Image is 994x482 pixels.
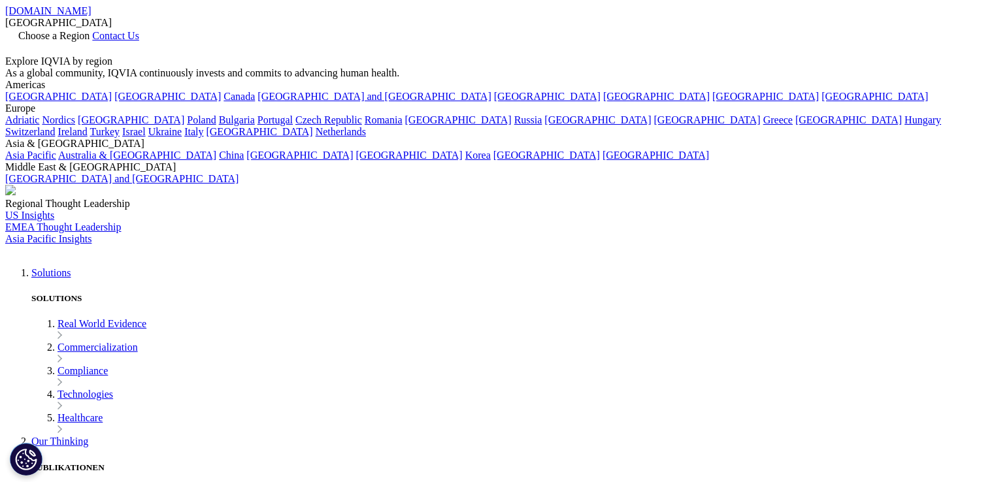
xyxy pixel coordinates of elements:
a: Our Thinking [31,436,88,447]
div: Explore IQVIA by region [5,56,989,67]
a: Bulgaria [219,114,255,125]
a: US Insights [5,210,54,221]
a: [DOMAIN_NAME] [5,5,91,16]
div: Europe [5,103,989,114]
a: [GEOGRAPHIC_DATA] [356,150,463,161]
a: Italy [184,126,203,137]
img: 2093_analyzing-data-using-big-screen-display-and-laptop.png [5,185,16,195]
a: Australia & [GEOGRAPHIC_DATA] [58,150,216,161]
a: [GEOGRAPHIC_DATA] [494,91,601,102]
a: Canada [224,91,255,102]
a: [GEOGRAPHIC_DATA] [493,150,600,161]
div: Americas [5,79,989,91]
a: Greece [763,114,793,125]
a: [GEOGRAPHIC_DATA] [246,150,353,161]
a: EMEA Thought Leadership [5,221,121,233]
a: Russia [514,114,542,125]
a: [GEOGRAPHIC_DATA] [654,114,761,125]
a: Ukraine [148,126,182,137]
div: [GEOGRAPHIC_DATA] [5,17,989,29]
h5: SOLUTIONS [31,293,989,304]
a: Commercialization [58,342,138,353]
a: Hungary [904,114,941,125]
a: Czech Republic [295,114,362,125]
a: [GEOGRAPHIC_DATA] [114,91,221,102]
a: Korea [465,150,491,161]
a: Compliance [58,365,108,376]
a: [GEOGRAPHIC_DATA] [206,126,312,137]
div: As a global community, IQVIA continuously invests and commits to advancing human health. [5,67,989,79]
a: Netherlands [316,126,366,137]
a: Ireland [58,126,87,137]
a: [GEOGRAPHIC_DATA] [795,114,902,125]
a: Turkey [90,126,120,137]
a: [GEOGRAPHIC_DATA] [603,150,709,161]
span: Choose a Region [18,30,90,41]
a: Poland [187,114,216,125]
div: Middle East & [GEOGRAPHIC_DATA] [5,161,989,173]
a: [GEOGRAPHIC_DATA] [603,91,710,102]
a: Real World Evidence [58,318,146,329]
a: Switzerland [5,126,55,137]
a: [GEOGRAPHIC_DATA] and [GEOGRAPHIC_DATA] [5,173,239,184]
a: [GEOGRAPHIC_DATA] [544,114,651,125]
a: Healthcare [58,412,103,423]
a: Israel [122,126,146,137]
a: Portugal [257,114,293,125]
a: [GEOGRAPHIC_DATA] [78,114,184,125]
a: [GEOGRAPHIC_DATA] [405,114,512,125]
a: [GEOGRAPHIC_DATA] [5,91,112,102]
a: China [219,150,244,161]
a: [GEOGRAPHIC_DATA] [821,91,928,102]
div: Regional Thought Leadership [5,198,989,210]
a: Romania [365,114,403,125]
div: Asia & [GEOGRAPHIC_DATA] [5,138,989,150]
a: Asia Pacific Insights [5,233,91,244]
a: Solutions [31,267,71,278]
a: Nordics [42,114,75,125]
a: [GEOGRAPHIC_DATA] [712,91,819,102]
a: Adriatic [5,114,39,125]
a: Asia Pacific [5,150,56,161]
a: Technologies [58,389,113,400]
a: [GEOGRAPHIC_DATA] and [GEOGRAPHIC_DATA] [257,91,491,102]
h5: PUBLIKATIONEN [31,462,989,473]
button: Cookie-Einstellungen [10,443,42,475]
a: Contact Us [92,30,139,41]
